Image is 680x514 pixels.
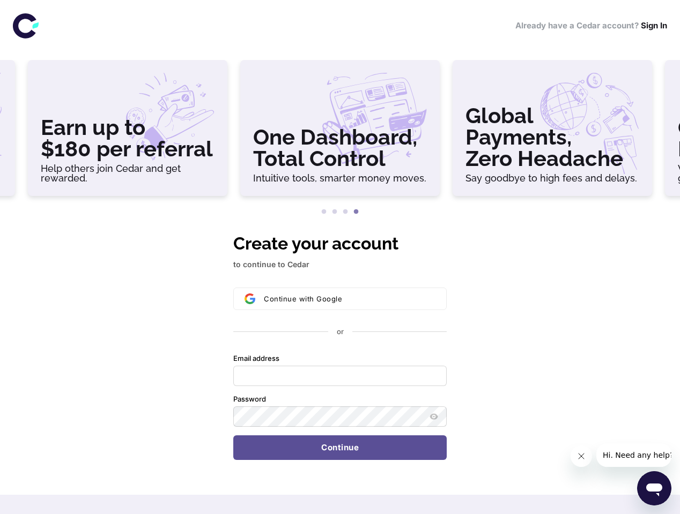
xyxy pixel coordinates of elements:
[637,471,671,505] iframe: Button to launch messaging window
[596,443,671,467] iframe: Message from company
[233,435,447,460] button: Continue
[41,164,215,183] h6: Help others join Cedar and get rewarded.
[465,173,639,183] h6: Say goodbye to high fees and delays.
[264,294,342,303] span: Continue with Google
[571,445,592,467] iframe: Close message
[233,395,266,404] label: Password
[340,207,351,217] button: 3
[515,20,667,32] h6: Already have a Cedar account?
[319,207,329,217] button: 1
[337,327,344,337] p: or
[351,207,361,217] button: 4
[329,207,340,217] button: 2
[245,293,255,304] img: Sign in with Google
[641,20,667,31] a: Sign In
[253,173,427,183] h6: Intuitive tools, smarter money moves.
[465,105,639,169] h3: Global Payments, Zero Headache
[253,126,427,169] h3: One Dashboard, Total Control
[233,259,447,270] p: to continue to Cedar
[427,410,440,423] button: Show password
[6,7,77,16] span: Hi. Need any help?
[233,354,279,364] label: Email address
[41,117,215,160] h3: Earn up to $180 per referral
[233,231,447,256] h1: Create your account
[233,288,447,310] button: Sign in with GoogleContinue with Google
